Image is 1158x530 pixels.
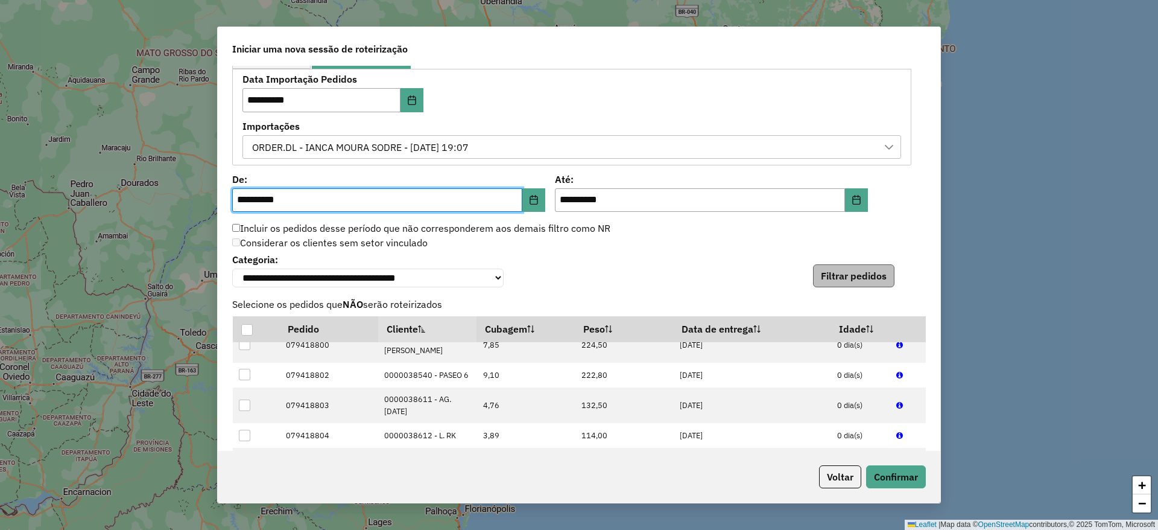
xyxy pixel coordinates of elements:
[280,316,378,342] th: Pedido
[476,423,575,448] td: 3,89
[378,316,476,342] th: Cliente
[232,42,408,56] span: Iniciar uma nova sessão de roteirização
[575,363,673,388] td: 222,80
[476,448,575,484] td: 10,60
[674,327,831,362] td: [DATE]
[1138,496,1146,511] span: −
[845,188,868,212] button: Choose Date
[575,448,673,484] td: 268,20
[232,224,240,232] input: Incluir os pedidos desse período que não corresponderem aos demais filtro como NR
[555,172,868,187] label: Até:
[242,119,901,133] label: Importações
[819,465,861,488] button: Voltar
[476,327,575,362] td: 7,85
[674,363,831,388] td: [DATE]
[978,520,1030,529] a: OpenStreetMap
[674,448,831,484] td: [DATE]
[674,316,831,342] th: Data de entrega
[476,388,575,423] td: 4,76
[908,520,937,529] a: Leaflet
[400,88,423,112] button: Choose Date
[831,423,890,448] td: 0 dia(s)
[232,238,240,246] input: Considerar os clientes sem setor vinculado
[831,327,890,362] td: 0 dia(s)
[232,172,545,187] label: De:
[378,423,476,448] td: 0000038612 - L. RK
[378,388,476,423] td: 0000038611 - AG. [DATE]
[1133,494,1151,512] a: Zoom out
[248,136,473,159] div: ORDER.DL - IANCA MOURA SODRE - [DATE] 19:07
[378,363,476,388] td: 0000038540 - PASEO 6
[378,327,476,362] td: 0000037668 - [PERSON_NAME]
[813,264,894,287] button: Filtrar pedidos
[1138,477,1146,493] span: +
[280,363,378,388] td: 079418802
[280,327,378,362] td: 079418800
[522,188,545,212] button: Choose Date
[831,316,890,342] th: Idade
[232,252,504,267] label: Categoria:
[831,363,890,388] td: 0 dia(s)
[575,316,673,342] th: Peso
[232,221,610,235] label: Incluir os pedidos desse período que não corresponderem aos demais filtro como NR
[905,520,1158,530] div: Map data © contributors,© 2025 TomTom, Microsoft
[938,520,940,529] span: |
[280,448,378,484] td: 079418805
[831,448,890,484] td: 0 dia(s)
[343,298,363,310] strong: NÃO
[280,423,378,448] td: 079418804
[476,316,575,342] th: Cubagem
[831,388,890,423] td: 0 dia(s)
[378,448,476,484] td: 0000038951 - T. [PERSON_NAME]
[242,72,517,86] label: Data Importação Pedidos
[476,363,575,388] td: 9,10
[866,465,926,488] button: Confirmar
[575,388,673,423] td: 132,50
[280,388,378,423] td: 079418803
[232,235,428,250] label: Considerar os clientes sem setor vinculado
[575,423,673,448] td: 114,00
[1133,476,1151,494] a: Zoom in
[575,327,673,362] td: 224,50
[674,388,831,423] td: [DATE]
[674,423,831,448] td: [DATE]
[225,297,933,311] span: Selecione os pedidos que serão roteirizados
